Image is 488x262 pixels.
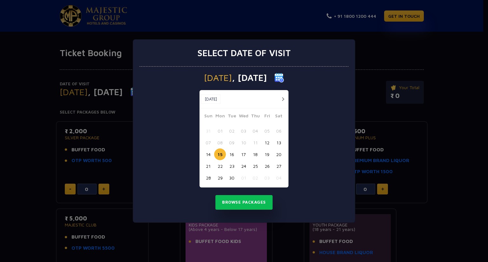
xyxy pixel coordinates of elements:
[202,172,214,184] button: 28
[214,137,226,148] button: 08
[201,95,220,104] button: [DATE]
[261,172,273,184] button: 03
[214,125,226,137] button: 01
[261,112,273,121] span: Fri
[197,48,291,58] h3: Select date of visit
[261,148,273,160] button: 19
[226,112,238,121] span: Tue
[273,137,285,148] button: 13
[249,148,261,160] button: 18
[214,160,226,172] button: 22
[215,195,273,210] button: Browse Packages
[214,148,226,160] button: 15
[226,137,238,148] button: 09
[273,160,285,172] button: 27
[226,148,238,160] button: 16
[214,112,226,121] span: Mon
[249,160,261,172] button: 25
[238,160,249,172] button: 24
[214,172,226,184] button: 29
[249,172,261,184] button: 02
[202,125,214,137] button: 31
[261,160,273,172] button: 26
[226,160,238,172] button: 23
[261,137,273,148] button: 12
[249,125,261,137] button: 04
[202,148,214,160] button: 14
[261,125,273,137] button: 05
[238,172,249,184] button: 01
[273,125,285,137] button: 06
[232,73,267,82] span: , [DATE]
[249,112,261,121] span: Thu
[202,160,214,172] button: 21
[238,148,249,160] button: 17
[226,172,238,184] button: 30
[249,137,261,148] button: 11
[202,137,214,148] button: 07
[238,112,249,121] span: Wed
[273,172,285,184] button: 04
[226,125,238,137] button: 02
[204,73,232,82] span: [DATE]
[202,112,214,121] span: Sun
[274,73,284,82] img: calender icon
[238,125,249,137] button: 03
[273,148,285,160] button: 20
[273,112,285,121] span: Sat
[238,137,249,148] button: 10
